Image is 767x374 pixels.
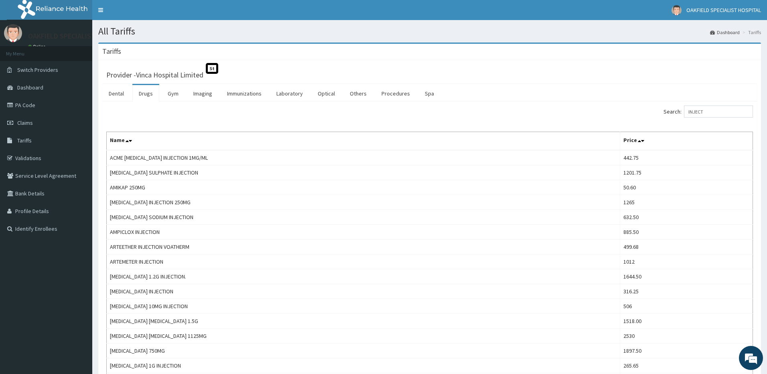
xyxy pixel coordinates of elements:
a: Online [28,44,47,49]
td: [MEDICAL_DATA] [MEDICAL_DATA] 1125MG [107,329,620,344]
img: User Image [4,24,22,42]
th: Price [620,132,753,150]
input: Search: [684,106,753,118]
td: 1265 [620,195,753,210]
td: 50.60 [620,180,753,195]
td: [MEDICAL_DATA] 1G INJECTION [107,358,620,373]
td: ARTEMETER INJECTION [107,254,620,269]
a: Imaging [187,85,219,102]
td: [MEDICAL_DATA] 1.2G INJECTION. [107,269,620,284]
span: Dashboard [17,84,43,91]
td: [MEDICAL_DATA] SULPHATE INJECTION [107,165,620,180]
td: [MEDICAL_DATA] INJECTION 250MG [107,195,620,210]
td: 1201.75 [620,165,753,180]
span: We're online! [47,101,111,182]
td: [MEDICAL_DATA] 750MG [107,344,620,358]
img: d_794563401_company_1708531726252_794563401 [15,40,32,60]
span: Switch Providers [17,66,58,73]
a: Immunizations [221,85,268,102]
a: Procedures [375,85,416,102]
span: OAKFIELD SPECIALIST HOSPITAL [686,6,761,14]
a: Gym [161,85,185,102]
td: 1897.50 [620,344,753,358]
td: [MEDICAL_DATA] SODIUM INJECTION [107,210,620,225]
td: 1012 [620,254,753,269]
a: Dashboard [710,29,740,36]
td: 506 [620,299,753,314]
td: 499.68 [620,240,753,254]
td: [MEDICAL_DATA] INJECTION [107,284,620,299]
p: OAKFIELD SPECIALIST HOSPITAL [28,33,128,40]
td: AMPICLOX INJECTION [107,225,620,240]
span: St [206,63,218,74]
h3: Tariffs [102,48,121,55]
td: [MEDICAL_DATA] 10MG INJECTION [107,299,620,314]
span: Tariffs [17,137,32,144]
a: Spa [418,85,440,102]
h1: All Tariffs [98,26,761,37]
div: Chat with us now [42,45,135,55]
td: 442.75 [620,150,753,165]
th: Name [107,132,620,150]
img: User Image [672,5,682,15]
a: Laboratory [270,85,309,102]
td: 2530 [620,329,753,344]
a: Drugs [132,85,159,102]
td: [MEDICAL_DATA] [MEDICAL_DATA] 1.5G [107,314,620,329]
textarea: Type your message and hit 'Enter' [4,219,153,247]
td: ARTEETHER INJECTION VOATHERM [107,240,620,254]
td: AMIKAP 250MG [107,180,620,195]
td: 885.50 [620,225,753,240]
td: 316.25 [620,284,753,299]
a: Others [343,85,373,102]
div: Minimize live chat window [132,4,151,23]
td: 632.50 [620,210,753,225]
li: Tariffs [741,29,761,36]
a: Optical [311,85,341,102]
span: Claims [17,119,33,126]
td: 1644.50 [620,269,753,284]
td: 265.65 [620,358,753,373]
td: ACME [MEDICAL_DATA] INJECTION 1MG/ML [107,150,620,165]
a: Dental [102,85,130,102]
label: Search: [664,106,753,118]
td: 1518.00 [620,314,753,329]
h3: Provider - Vinca Hospital Limited [106,71,203,79]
